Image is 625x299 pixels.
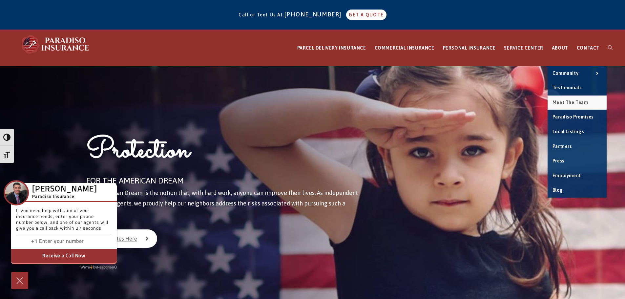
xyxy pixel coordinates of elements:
span: FOR THE AMERICAN DREAM [86,176,184,185]
h1: Protection [86,132,361,174]
a: Community [548,66,607,81]
span: Community [552,71,578,76]
span: Meet the Team [552,100,588,105]
a: Start Quotes Here [86,229,157,248]
a: Local Listings [548,125,607,139]
span: Partners [552,144,572,149]
a: Blog [548,183,607,198]
span: Local Listings [552,129,584,134]
span: Blog [552,187,563,193]
a: Paradiso Promises [548,110,607,124]
h3: [PERSON_NAME] [32,187,97,193]
span: Testimonials [552,85,582,90]
a: SERVICE CENTER [500,30,547,66]
input: Enter country code [19,237,39,246]
input: Enter phone number [39,237,105,246]
span: The American Dream is the notion that, with hard work, anyone can improve their lives. As indepen... [86,189,358,218]
span: CONTACT [577,45,599,51]
a: Press [548,154,607,168]
p: If you need help with any of your insurance needs, enter your phone number below, and one of our ... [16,208,112,235]
span: Employment [552,173,581,178]
a: ABOUT [548,30,573,66]
img: Cross icon [15,275,25,286]
h5: Paradiso Insurance [32,193,97,201]
span: Paradiso Promises [552,114,594,119]
a: Testimonials [548,81,607,95]
span: COMMERCIAL INSURANCE [375,45,434,51]
a: Employment [548,169,607,183]
a: CONTACT [573,30,604,66]
span: Press [552,158,564,163]
img: Paradiso Insurance [20,34,92,54]
a: Meet the Team [548,96,607,110]
a: PARCEL DELIVERY INSURANCE [293,30,370,66]
span: PARCEL DELIVERY INSURANCE [297,45,366,51]
span: ABOUT [552,45,568,51]
img: Company Icon [5,182,28,204]
span: Call or Text Us At: [239,12,284,17]
span: PERSONAL INSURANCE [443,45,496,51]
span: We're by [80,266,97,269]
a: [PHONE_NUMBER] [284,11,345,18]
a: Partners [548,139,607,154]
a: GET A QUOTE [346,10,386,20]
a: We'rePowered by iconbyResponseiQ [80,266,117,269]
span: SERVICE CENTER [504,45,543,51]
button: Receive a Call Now [11,249,117,264]
a: COMMERCIAL INSURANCE [370,30,439,66]
a: PERSONAL INSURANCE [439,30,500,66]
img: Powered by icon [90,265,93,270]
